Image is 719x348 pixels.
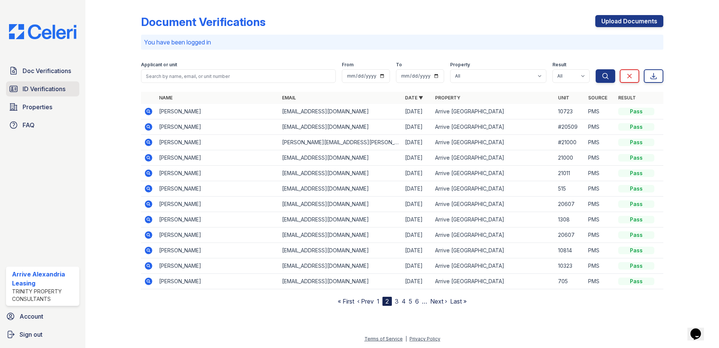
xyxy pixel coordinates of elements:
label: To [396,62,402,68]
a: Date ▼ [405,95,423,101]
a: 1 [377,298,379,305]
td: [EMAIL_ADDRESS][DOMAIN_NAME] [279,212,402,227]
td: Arrive [GEOGRAPHIC_DATA] [432,150,555,166]
label: Applicant or unit [141,62,177,68]
span: Account [20,312,43,321]
div: 2 [382,297,392,306]
td: Arrive [GEOGRAPHIC_DATA] [432,243,555,258]
td: [DATE] [402,197,432,212]
td: 515 [555,181,585,197]
td: [EMAIL_ADDRESS][DOMAIN_NAME] [279,227,402,243]
td: Arrive [GEOGRAPHIC_DATA] [432,181,555,197]
label: From [342,62,353,68]
a: « First [338,298,354,305]
td: [EMAIL_ADDRESS][DOMAIN_NAME] [279,274,402,289]
a: Unit [558,95,569,101]
div: Pass [618,262,654,270]
td: PMS [585,166,615,181]
td: [PERSON_NAME] [156,150,279,166]
a: Properties [6,99,79,114]
a: Source [588,95,607,101]
td: PMS [585,181,615,197]
td: PMS [585,274,615,289]
span: FAQ [23,121,35,130]
td: 20607 [555,227,585,243]
td: [PERSON_NAME] [156,197,279,212]
td: 20607 [555,197,585,212]
td: PMS [585,212,615,227]
a: ‹ Prev [357,298,374,305]
p: You have been logged in [144,38,660,47]
td: [EMAIL_ADDRESS][DOMAIN_NAME] [279,150,402,166]
a: Sign out [3,327,82,342]
a: 5 [409,298,412,305]
td: 10814 [555,243,585,258]
td: 705 [555,274,585,289]
div: Pass [618,231,654,239]
div: Pass [618,200,654,208]
td: PMS [585,104,615,119]
td: [EMAIL_ADDRESS][DOMAIN_NAME] [279,258,402,274]
div: Pass [618,185,654,192]
a: ID Verifications [6,81,79,96]
label: Property [450,62,470,68]
a: Doc Verifications [6,63,79,78]
td: [PERSON_NAME][EMAIL_ADDRESS][PERSON_NAME][DOMAIN_NAME] [279,135,402,150]
td: Arrive [GEOGRAPHIC_DATA] [432,212,555,227]
td: PMS [585,135,615,150]
div: | [405,336,407,342]
td: 10323 [555,258,585,274]
div: Trinity Property Consultants [12,288,76,303]
input: Search by name, email, or unit number [141,69,336,83]
td: [DATE] [402,166,432,181]
td: Arrive [GEOGRAPHIC_DATA] [432,166,555,181]
div: Pass [618,169,654,177]
span: Properties [23,102,52,111]
span: … [422,297,427,306]
td: [PERSON_NAME] [156,274,279,289]
td: Arrive [GEOGRAPHIC_DATA] [432,104,555,119]
td: [PERSON_NAME] [156,135,279,150]
td: #21000 [555,135,585,150]
a: Result [618,95,636,101]
td: [EMAIL_ADDRESS][DOMAIN_NAME] [279,119,402,135]
td: [PERSON_NAME] [156,258,279,274]
span: Sign out [20,330,42,339]
span: ID Verifications [23,84,65,93]
td: Arrive [GEOGRAPHIC_DATA] [432,135,555,150]
td: [DATE] [402,258,432,274]
td: [DATE] [402,227,432,243]
td: Arrive [GEOGRAPHIC_DATA] [432,258,555,274]
a: Upload Documents [595,15,663,27]
td: [PERSON_NAME] [156,119,279,135]
div: Arrive Alexandria Leasing [12,270,76,288]
td: [DATE] [402,181,432,197]
td: [EMAIL_ADDRESS][DOMAIN_NAME] [279,197,402,212]
td: PMS [585,258,615,274]
td: [PERSON_NAME] [156,212,279,227]
td: 10723 [555,104,585,119]
td: PMS [585,227,615,243]
td: [EMAIL_ADDRESS][DOMAIN_NAME] [279,243,402,258]
div: Pass [618,154,654,162]
label: Result [552,62,566,68]
td: [PERSON_NAME] [156,243,279,258]
td: [PERSON_NAME] [156,227,279,243]
a: 4 [402,298,406,305]
td: [EMAIL_ADDRESS][DOMAIN_NAME] [279,181,402,197]
td: 1308 [555,212,585,227]
a: Terms of Service [364,336,403,342]
div: Pass [618,216,654,223]
td: Arrive [GEOGRAPHIC_DATA] [432,227,555,243]
a: Last » [450,298,467,305]
td: #20509 [555,119,585,135]
a: Next › [430,298,447,305]
iframe: chat widget [687,318,711,340]
div: Pass [618,123,654,131]
a: 6 [415,298,419,305]
a: 3 [395,298,399,305]
a: Email [282,95,296,101]
td: PMS [585,150,615,166]
div: Pass [618,139,654,146]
